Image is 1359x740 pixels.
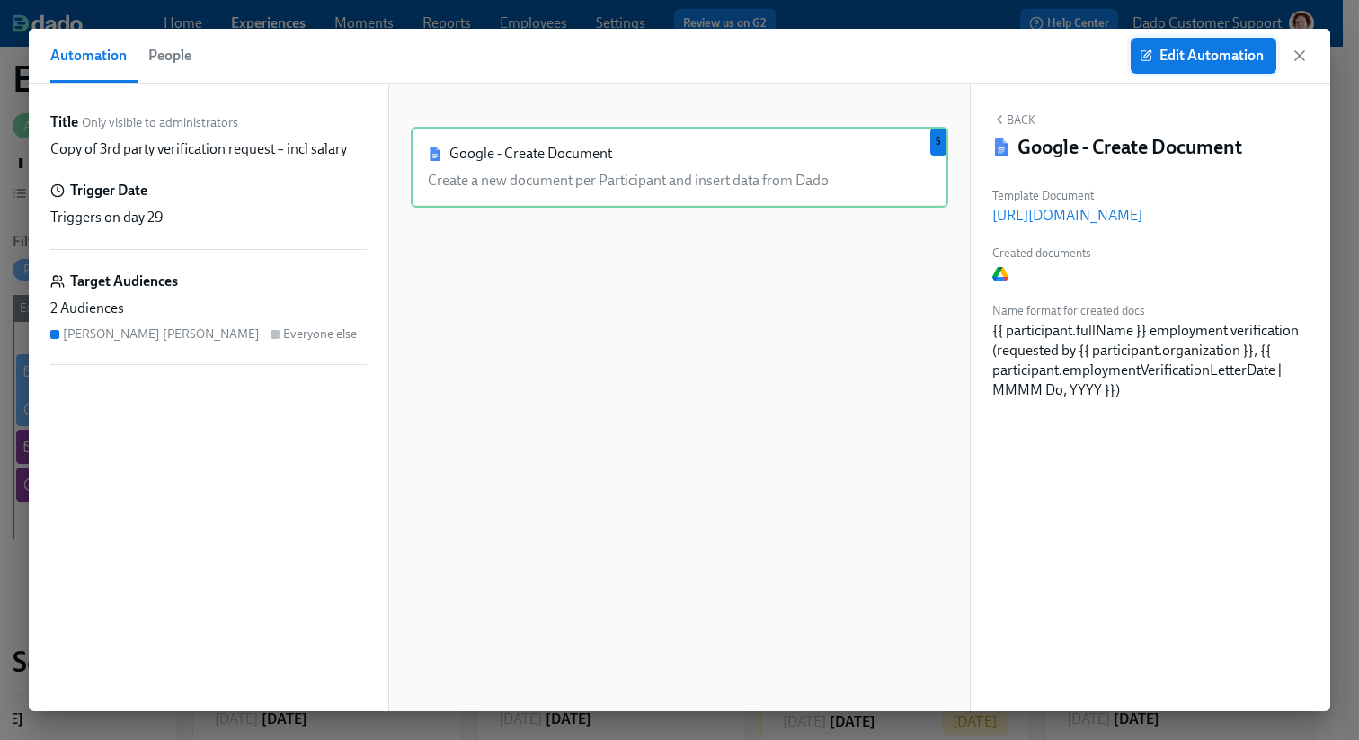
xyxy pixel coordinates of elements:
[63,325,260,343] div: [PERSON_NAME] [PERSON_NAME]
[50,139,347,159] p: Copy of 3rd party verification request – incl salary
[992,244,1090,263] label: Created documents
[50,43,127,68] span: Automation
[70,272,178,291] h6: Target Audiences
[82,114,238,131] span: Only visible to administrators
[1017,134,1242,161] h4: Google - Create Document
[148,43,191,68] span: People
[70,181,147,201] h6: Trigger Date
[992,186,1309,206] label: Template Document
[992,301,1309,321] label: Name format for created docs
[50,112,78,132] label: Title
[992,206,1309,226] a: [URL][DOMAIN_NAME]
[992,112,1035,127] button: Back
[1131,38,1276,74] button: Edit Automation
[1143,47,1264,65] span: Edit Automation
[283,325,357,343] div: Everyone else
[992,265,1012,283] a: Google Drive
[411,127,948,208] div: Google - Create DocumentCreate a new document per Participant and insert data from DadoS
[992,267,1008,281] img: Google Drive
[50,299,367,318] div: 2 Audiences
[50,208,367,227] div: Triggers on day 29
[992,321,1309,400] div: {{ participant.fullName }} employment verification (requested by {{ participant.organization }}, ...
[930,129,946,156] div: Used by Shane Daniel Keating audience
